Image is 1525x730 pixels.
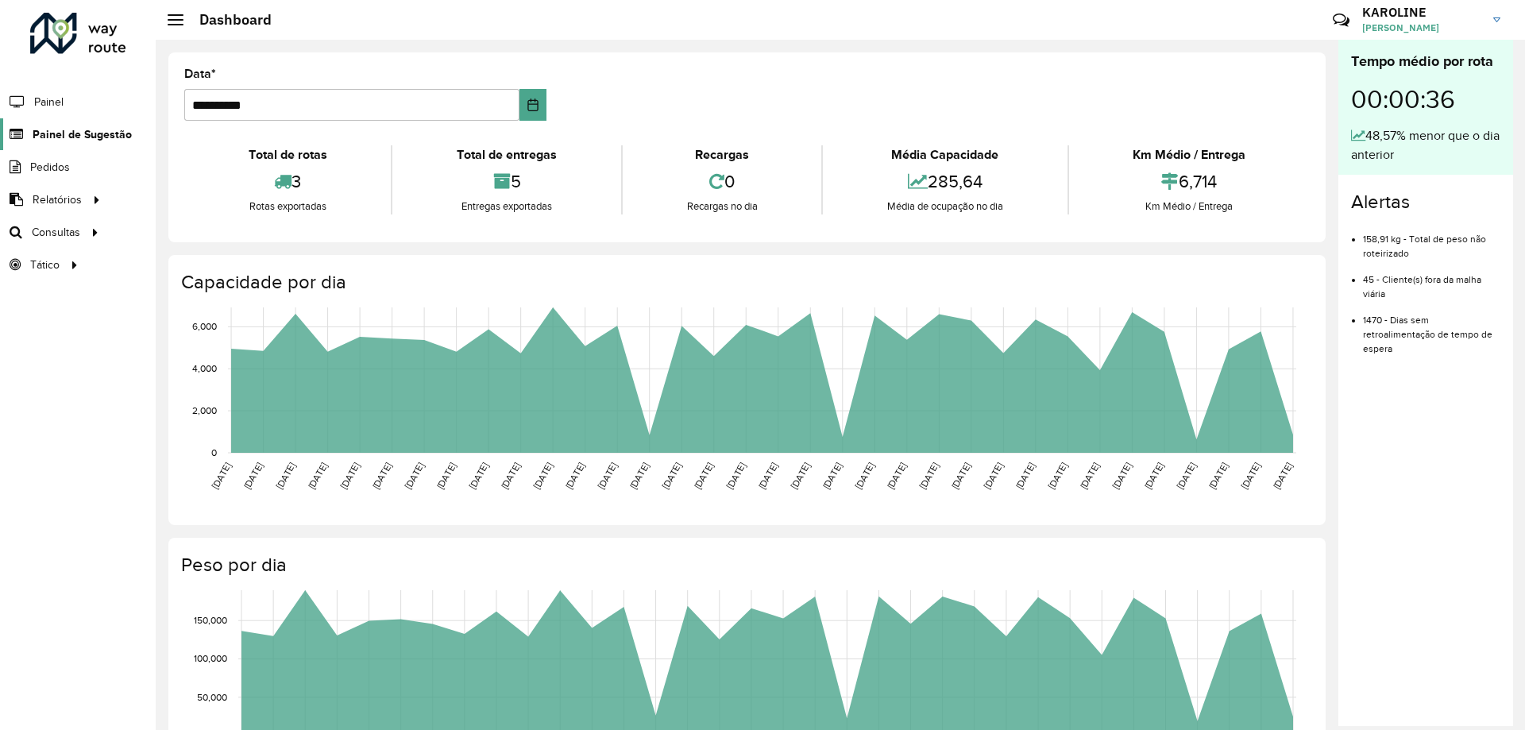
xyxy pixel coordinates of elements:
div: Tempo médio por rota [1351,51,1500,72]
li: 1470 - Dias sem retroalimentação de tempo de espera [1363,301,1500,356]
text: [DATE] [370,461,393,491]
span: Pedidos [30,159,70,176]
div: 6,714 [1073,164,1306,199]
h4: Peso por dia [181,554,1310,577]
div: Média de ocupação no dia [827,199,1063,214]
text: 6,000 [192,322,217,332]
li: 45 - Cliente(s) fora da malha viária [1363,261,1500,301]
span: Relatórios [33,191,82,208]
div: 00:00:36 [1351,72,1500,126]
div: 285,64 [827,164,1063,199]
text: [DATE] [724,461,747,491]
text: [DATE] [885,461,908,491]
text: [DATE] [1078,461,1101,491]
text: [DATE] [1206,461,1230,491]
text: [DATE] [274,461,297,491]
text: [DATE] [499,461,522,491]
span: Consultas [32,224,80,241]
h2: Dashboard [183,11,272,29]
text: [DATE] [1271,461,1294,491]
div: Rotas exportadas [188,199,387,214]
text: 2,000 [192,405,217,415]
text: [DATE] [917,461,940,491]
div: Recargas no dia [627,199,817,214]
text: [DATE] [789,461,812,491]
div: 5 [396,164,616,199]
text: 0 [211,447,217,458]
h4: Alertas [1351,191,1500,214]
text: [DATE] [949,461,972,491]
div: Km Médio / Entrega [1073,199,1306,214]
text: [DATE] [531,461,554,491]
text: [DATE] [338,461,361,491]
text: [DATE] [1046,461,1069,491]
text: 100,000 [194,654,227,664]
text: [DATE] [596,461,619,491]
button: Choose Date [519,89,547,121]
div: Recargas [627,145,817,164]
div: 3 [188,164,387,199]
h3: KAROLINE [1362,5,1481,20]
div: 0 [627,164,817,199]
text: 50,000 [197,692,227,702]
text: [DATE] [563,461,586,491]
li: 158,91 kg - Total de peso não roteirizado [1363,220,1500,261]
span: Painel de Sugestão [33,126,132,143]
div: Entregas exportadas [396,199,616,214]
text: [DATE] [1239,461,1262,491]
div: 48,57% menor que o dia anterior [1351,126,1500,164]
text: [DATE] [467,461,490,491]
text: [DATE] [403,461,426,491]
text: [DATE] [306,461,329,491]
text: [DATE] [210,461,233,491]
div: Média Capacidade [827,145,1063,164]
div: Km Médio / Entrega [1073,145,1306,164]
text: [DATE] [660,461,683,491]
text: [DATE] [820,461,844,491]
a: Contato Rápido [1324,3,1358,37]
label: Data [184,64,216,83]
span: [PERSON_NAME] [1362,21,1481,35]
text: [DATE] [1175,461,1198,491]
text: [DATE] [756,461,779,491]
text: [DATE] [1110,461,1133,491]
text: [DATE] [1142,461,1165,491]
span: Painel [34,94,64,110]
text: [DATE] [241,461,264,491]
text: [DATE] [1013,461,1037,491]
text: 4,000 [192,363,217,373]
text: [DATE] [627,461,651,491]
text: [DATE] [982,461,1005,491]
div: Total de entregas [396,145,616,164]
div: Total de rotas [188,145,387,164]
text: [DATE] [434,461,457,491]
text: 150,000 [194,615,227,625]
text: [DATE] [853,461,876,491]
span: Tático [30,257,60,273]
text: [DATE] [692,461,715,491]
h4: Capacidade por dia [181,271,1310,294]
